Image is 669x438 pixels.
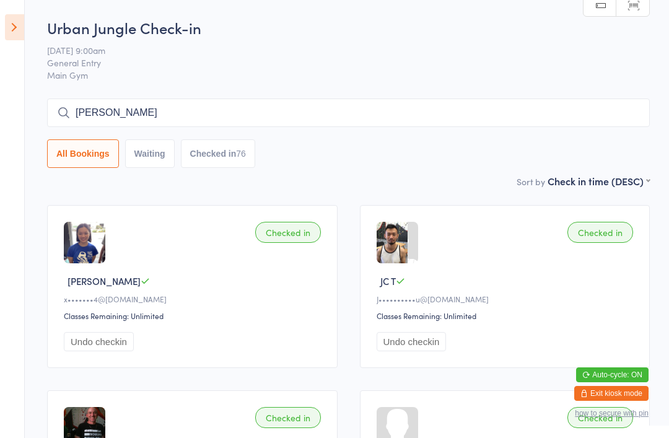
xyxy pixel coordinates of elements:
[47,99,650,127] input: Search
[68,274,141,287] span: [PERSON_NAME]
[255,222,321,243] div: Checked in
[377,294,637,304] div: J••••••••••u@[DOMAIN_NAME]
[548,174,650,188] div: Check in time (DESC)
[517,175,545,188] label: Sort by
[576,367,649,382] button: Auto-cycle: ON
[64,407,105,438] img: image1583136463.png
[125,139,175,168] button: Waiting
[64,310,325,321] div: Classes Remaining: Unlimited
[236,149,246,159] div: 76
[574,386,649,401] button: Exit kiosk mode
[64,222,105,263] img: image1737100318.png
[575,409,649,418] button: how to secure with pin
[181,139,255,168] button: Checked in76
[47,17,650,38] h2: Urban Jungle Check-in
[377,310,637,321] div: Classes Remaining: Unlimited
[47,56,631,69] span: General Entry
[255,407,321,428] div: Checked in
[567,407,633,428] div: Checked in
[377,222,408,263] img: image1609816734.png
[64,332,134,351] button: Undo checkin
[47,139,119,168] button: All Bookings
[380,274,396,287] span: JC T
[567,222,633,243] div: Checked in
[64,294,325,304] div: x•••••••4@[DOMAIN_NAME]
[47,44,631,56] span: [DATE] 9:00am
[47,69,650,81] span: Main Gym
[377,332,447,351] button: Undo checkin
